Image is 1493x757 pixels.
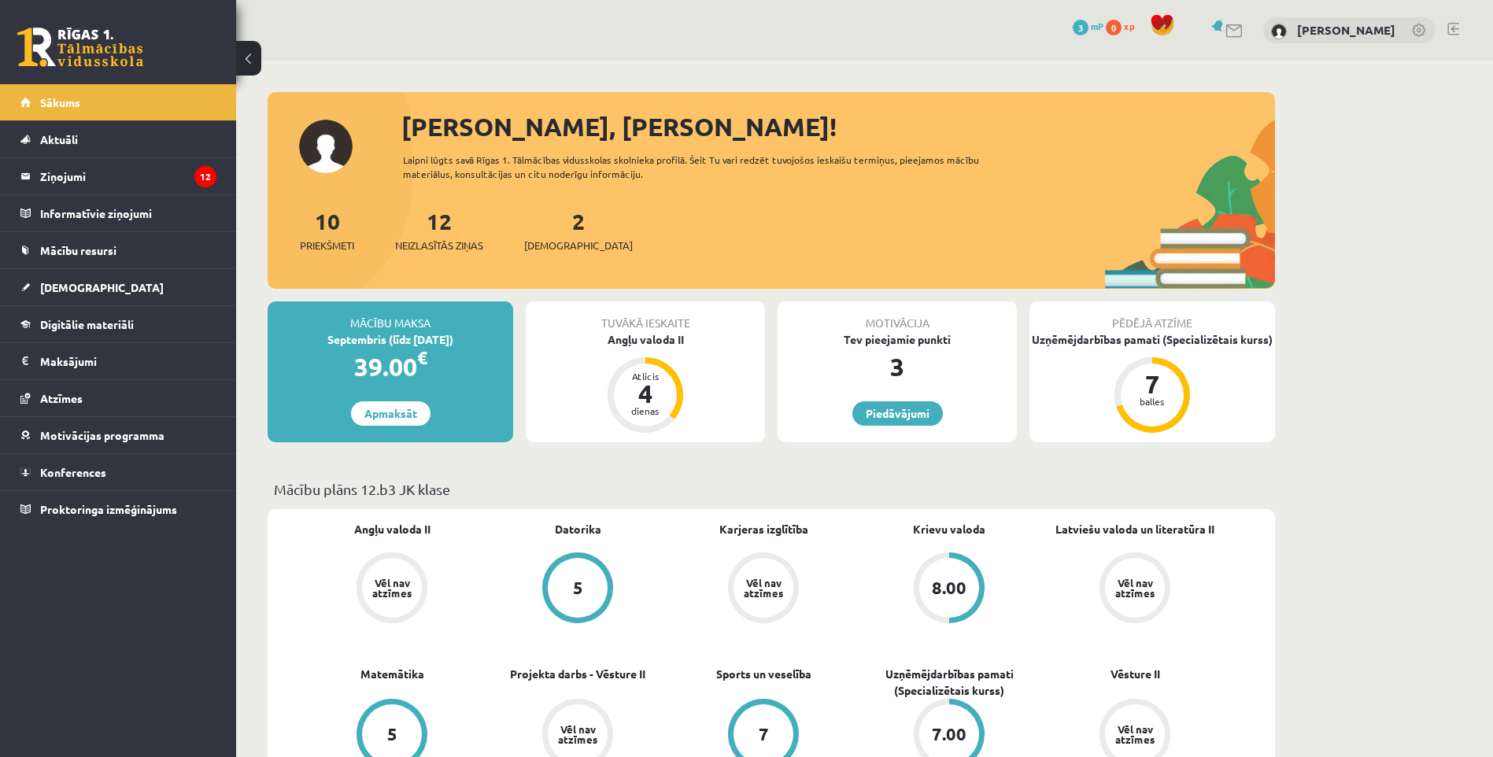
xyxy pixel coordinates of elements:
span: Aktuāli [40,132,78,146]
a: Mācību resursi [20,232,216,268]
div: Angļu valoda II [526,331,765,348]
div: Tev pieejamie punkti [778,331,1017,348]
a: Vēsture II [1111,666,1160,682]
span: Priekšmeti [300,238,354,253]
div: 39.00 [268,348,513,386]
div: Atlicis [622,371,669,381]
div: 7 [1129,371,1176,397]
div: 3 [778,348,1017,386]
div: Mācību maksa [268,301,513,331]
div: Vēl nav atzīmes [1113,578,1157,598]
a: 10Priekšmeti [300,207,354,253]
img: Daniels Trofimovs [1271,24,1287,39]
a: Datorika [555,521,601,537]
div: Tuvākā ieskaite [526,301,765,331]
a: Piedāvājumi [852,401,943,426]
span: xp [1124,20,1134,32]
a: Karjeras izglītība [719,521,808,537]
div: Laipni lūgts savā Rīgas 1. Tālmācības vidusskolas skolnieka profilā. Šeit Tu vari redzēt tuvojošo... [403,153,1007,181]
a: Aktuāli [20,121,216,157]
a: Konferences [20,454,216,490]
a: Atzīmes [20,380,216,416]
a: Sākums [20,84,216,120]
span: Konferences [40,465,106,479]
a: Vēl nav atzīmes [1042,552,1228,626]
div: 4 [622,381,669,406]
a: Uzņēmējdarbības pamati (Specializētais kurss) [856,666,1042,699]
div: 7 [759,726,769,743]
a: Proktoringa izmēģinājums [20,491,216,527]
a: Vēl nav atzīmes [671,552,856,626]
legend: Ziņojumi [40,158,216,194]
div: Pēdējā atzīme [1029,301,1275,331]
a: Uzņēmējdarbības pamati (Specializētais kurss) 7 balles [1029,331,1275,435]
p: Mācību plāns 12.b3 JK klase [274,478,1269,500]
span: mP [1091,20,1103,32]
div: Vēl nav atzīmes [556,724,600,744]
span: Atzīmes [40,391,83,405]
a: Maksājumi [20,343,216,379]
span: [DEMOGRAPHIC_DATA] [40,280,164,294]
a: Projekta darbs - Vēsture II [510,666,645,682]
a: 5 [485,552,671,626]
a: 2[DEMOGRAPHIC_DATA] [524,207,633,253]
span: 0 [1106,20,1122,35]
a: Informatīvie ziņojumi [20,195,216,231]
a: 8.00 [856,552,1042,626]
a: Motivācijas programma [20,417,216,453]
a: Vēl nav atzīmes [299,552,485,626]
legend: Maksājumi [40,343,216,379]
div: Motivācija [778,301,1017,331]
a: Krievu valoda [913,521,985,537]
a: Rīgas 1. Tālmācības vidusskola [17,28,143,67]
a: Angļu valoda II [354,521,431,537]
div: 7.00 [932,726,966,743]
div: Vēl nav atzīmes [1113,724,1157,744]
a: Ziņojumi12 [20,158,216,194]
div: Uzņēmējdarbības pamati (Specializētais kurss) [1029,331,1275,348]
a: Digitālie materiāli [20,306,216,342]
div: Septembris (līdz [DATE]) [268,331,513,348]
span: Motivācijas programma [40,428,164,442]
div: [PERSON_NAME], [PERSON_NAME]! [401,108,1275,146]
span: Neizlasītās ziņas [395,238,483,253]
a: Apmaksāt [351,401,431,426]
span: Digitālie materiāli [40,317,134,331]
span: 3 [1073,20,1088,35]
div: dienas [622,406,669,415]
div: Vēl nav atzīmes [741,578,785,598]
a: [PERSON_NAME] [1297,22,1395,38]
span: € [417,346,427,369]
span: Mācību resursi [40,243,116,257]
div: Vēl nav atzīmes [370,578,414,598]
a: Matemātika [360,666,424,682]
a: Latviešu valoda un literatūra II [1055,521,1214,537]
div: 5 [387,726,397,743]
a: [DEMOGRAPHIC_DATA] [20,269,216,305]
span: [DEMOGRAPHIC_DATA] [524,238,633,253]
div: 8.00 [932,579,966,596]
i: 12 [194,166,216,187]
a: 3 mP [1073,20,1103,32]
a: 12Neizlasītās ziņas [395,207,483,253]
legend: Informatīvie ziņojumi [40,195,216,231]
a: Angļu valoda II Atlicis 4 dienas [526,331,765,435]
a: 0 xp [1106,20,1142,32]
a: Sports un veselība [716,666,811,682]
div: balles [1129,397,1176,406]
span: Sākums [40,95,80,109]
div: 5 [573,579,583,596]
span: Proktoringa izmēģinājums [40,502,177,516]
